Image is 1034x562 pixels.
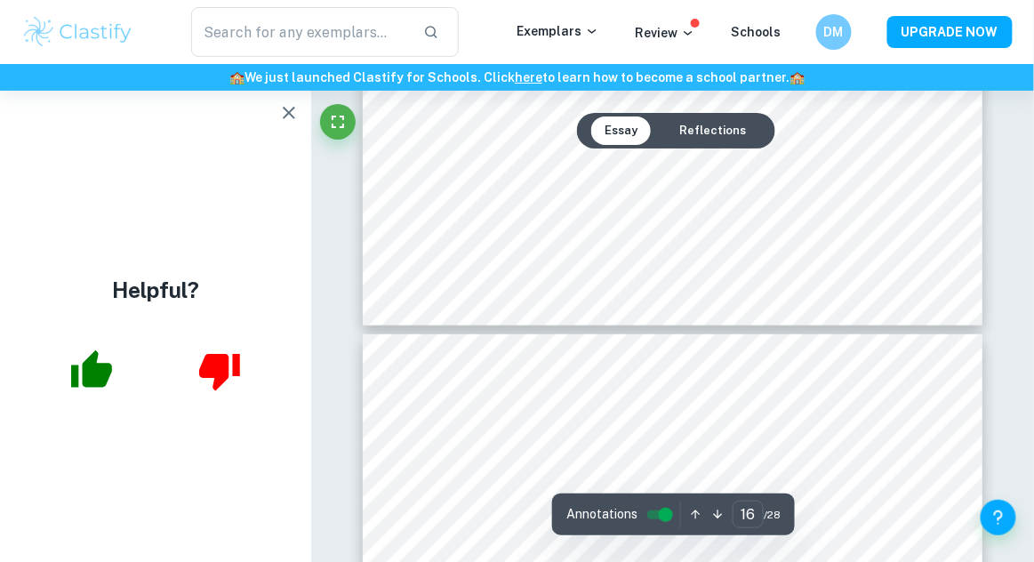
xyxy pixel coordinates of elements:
a: here [515,70,542,84]
h6: We just launched Clastify for Schools. Click to learn how to become a school partner. [4,68,1030,87]
img: Clastify logo [21,14,134,50]
p: Review [635,23,695,43]
span: 🏫 [790,70,805,84]
a: Schools [731,25,781,39]
h4: Helpful? [112,274,199,306]
button: Reflections [666,116,761,145]
button: Help and Feedback [981,500,1016,535]
span: / 28 [764,507,781,523]
button: Fullscreen [320,104,356,140]
span: 🏫 [229,70,244,84]
button: DM [816,14,852,50]
input: Search for any exemplars... [191,7,409,57]
h6: DM [824,22,845,42]
p: Exemplars [517,21,599,41]
button: Essay [591,116,653,145]
button: UPGRADE NOW [887,16,1013,48]
span: Annotations [566,505,637,524]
